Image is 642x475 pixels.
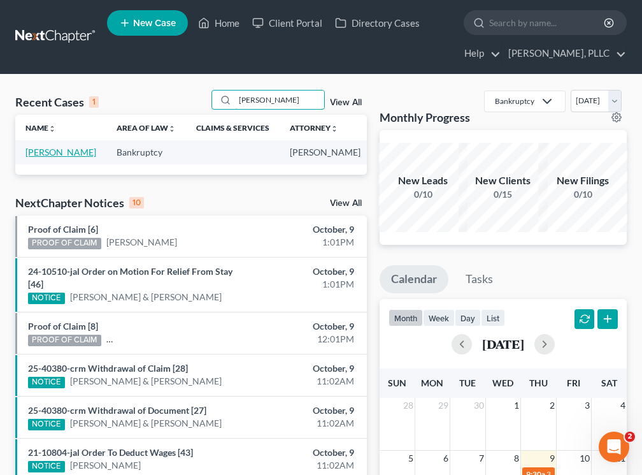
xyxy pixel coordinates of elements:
div: NOTICE [28,293,65,304]
span: Wed [492,377,513,388]
td: [PERSON_NAME] [280,140,371,164]
span: Thu [529,377,548,388]
a: 24-10510-jal Order on Motion For Relief From Stay [46] [28,266,232,289]
span: 7 [478,451,485,466]
span: 2 [548,398,556,413]
button: month [389,309,423,326]
a: [PERSON_NAME], PLLC [502,42,626,65]
h3: Monthly Progress [380,110,470,125]
span: Tue [459,377,476,388]
a: [PERSON_NAME] [25,147,96,157]
th: Claims & Services [186,115,280,140]
div: October, 9 [253,404,353,417]
span: New Case [133,18,176,28]
a: [PERSON_NAME] & [PERSON_NAME] [70,291,222,303]
div: October, 9 [253,362,353,375]
a: Proof of Claim [8] [28,321,98,332]
a: [PERSON_NAME] & [PERSON_NAME] [70,375,222,388]
a: [PERSON_NAME] & [PERSON_NAME] [106,333,258,346]
a: Home [192,11,246,34]
div: Bankruptcy [495,96,534,106]
span: 1 [513,398,520,413]
button: list [481,309,505,326]
div: Recent Cases [15,94,99,110]
div: 1:01PM [253,236,353,249]
div: 12:01PM [253,333,353,346]
div: PROOF OF CLAIM [28,335,101,346]
a: Calendar [380,265,448,293]
iframe: Intercom live chat [599,432,629,462]
div: 11:02AM [253,459,353,472]
button: day [455,309,481,326]
span: Sat [601,377,617,388]
a: [PERSON_NAME] & [PERSON_NAME] [70,417,222,430]
div: October, 9 [253,265,353,278]
div: NOTICE [28,419,65,430]
a: [PERSON_NAME] [106,236,177,249]
button: week [423,309,455,326]
span: 10 [578,451,591,466]
span: Fri [567,377,580,388]
div: NextChapter Notices [15,195,144,210]
span: 28 [402,398,415,413]
div: October, 9 [253,223,353,236]
a: Tasks [454,265,504,293]
a: Nameunfold_more [25,123,56,133]
div: PROOF OF CLAIM [28,238,101,249]
div: 0/10 [538,188,627,201]
a: Attorneyunfold_more [290,123,338,133]
a: Directory Cases [329,11,426,34]
div: 11:02AM [253,375,353,388]
i: unfold_more [331,125,338,133]
div: October, 9 [253,446,353,459]
span: 4 [619,398,627,413]
span: 5 [407,451,415,466]
a: Area of Lawunfold_more [117,123,176,133]
a: [PERSON_NAME] [70,459,141,472]
a: Proof of Claim [6] [28,224,98,235]
div: 0/10 [378,188,467,201]
div: 0/15 [459,188,548,201]
a: View All [330,98,362,107]
div: 10 [129,197,144,208]
span: 30 [473,398,485,413]
a: View All [330,199,362,208]
div: New Clients [459,173,548,188]
div: 1 [89,96,99,108]
h2: [DATE] [482,337,524,351]
td: Bankruptcy [106,140,186,164]
a: 25-40380-crm Withdrawal of Document [27] [28,405,206,416]
a: 25-40380-crm Withdrawal of Claim [28] [28,363,188,374]
input: Search by name... [235,91,324,109]
i: unfold_more [48,125,56,133]
span: Mon [421,377,443,388]
span: 2 [625,432,635,442]
div: NOTICE [28,461,65,472]
a: 21-10804-jal Order To Deduct Wages [43] [28,447,193,458]
div: 1:01PM [253,278,353,291]
span: 3 [583,398,591,413]
div: NOTICE [28,377,65,388]
span: 6 [442,451,450,466]
a: Client Portal [246,11,329,34]
span: 8 [513,451,520,466]
input: Search by name... [489,11,606,34]
span: 9 [548,451,556,466]
div: New Leads [378,173,467,188]
div: 11:02AM [253,417,353,430]
span: Sun [388,377,406,388]
a: Help [458,42,501,65]
div: October, 9 [253,320,353,333]
i: unfold_more [168,125,176,133]
span: 29 [437,398,450,413]
div: New Filings [538,173,627,188]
